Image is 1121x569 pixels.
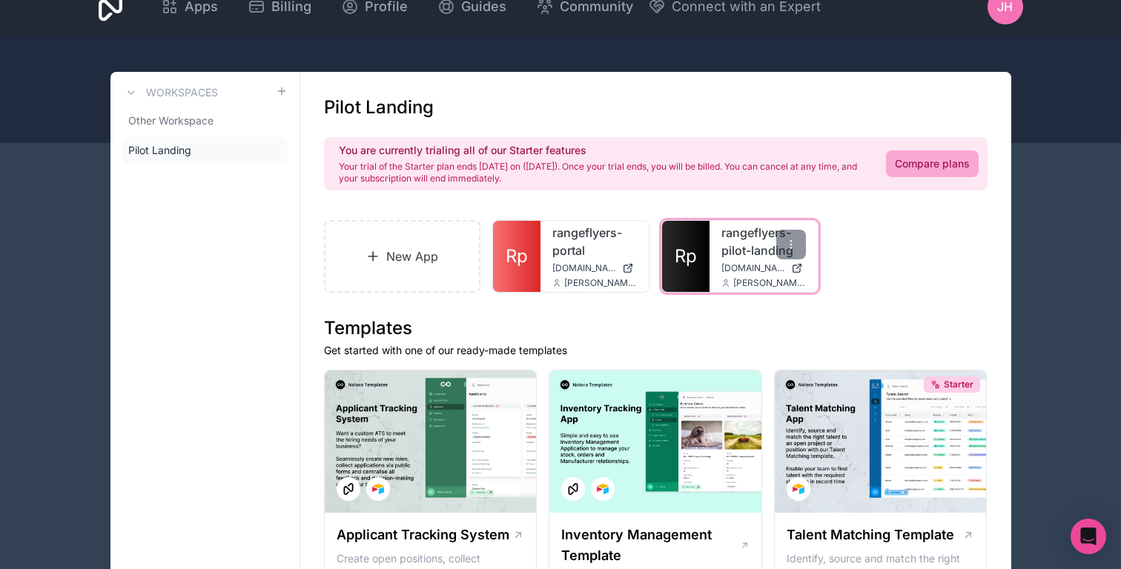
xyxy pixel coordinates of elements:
span: Rp [506,244,528,268]
p: Your trial of the Starter plan ends [DATE] on ([DATE]). Once your trial ends, you will be billed.... [339,161,868,184]
a: rangeflyers-portal [552,224,637,259]
a: [DOMAIN_NAME] [721,262,806,274]
a: New App [324,220,481,293]
img: Airtable Logo [793,483,804,495]
span: [DOMAIN_NAME] [721,262,785,274]
a: Rp [493,221,540,292]
span: [DOMAIN_NAME] [552,262,616,274]
span: [PERSON_NAME][EMAIL_ADDRESS][DOMAIN_NAME] [564,277,637,289]
a: Workspaces [122,84,218,102]
span: [PERSON_NAME][EMAIL_ADDRESS][DOMAIN_NAME] [733,277,806,289]
span: Pilot Landing [128,143,191,158]
span: Other Workspace [128,113,214,128]
h3: Workspaces [146,85,218,100]
div: Open Intercom Messenger [1071,519,1106,554]
h1: Talent Matching Template [787,525,954,545]
a: Pilot Landing [122,137,288,164]
span: Rp [675,244,697,268]
a: Other Workspace [122,107,288,134]
a: rangeflyers-pilot-landing [721,224,806,259]
h1: Applicant Tracking System [337,525,509,545]
h1: Inventory Management Template [561,525,739,566]
h2: You are currently trialing all of our Starter features [339,143,868,158]
p: Get started with one of our ready-made templates [324,343,988,358]
a: Compare plans [886,150,979,177]
img: Airtable Logo [372,483,384,495]
img: Airtable Logo [597,483,609,495]
h1: Pilot Landing [324,96,434,119]
a: [DOMAIN_NAME] [552,262,637,274]
h1: Templates [324,316,988,340]
a: Rp [662,221,710,292]
span: Starter [944,379,973,390]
